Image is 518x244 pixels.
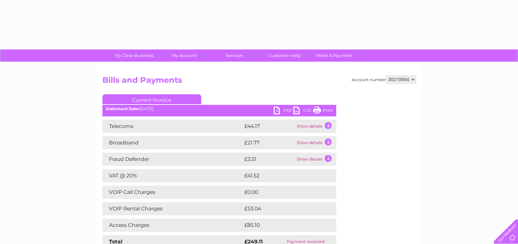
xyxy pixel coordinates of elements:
a: My Account [157,49,211,62]
a: Current Invoice [102,94,201,104]
td: VAT @ 20% [102,169,243,182]
td: VOIP Call Charges [102,186,243,199]
a: Services [207,49,261,62]
td: Show details [295,136,336,149]
a: Make A Payment [307,49,362,62]
td: £44.17 [243,120,295,133]
td: £0.00 [243,186,321,199]
a: Print [313,107,333,116]
a: CSV [293,107,313,116]
td: £53.04 [243,202,323,215]
div: Account number [352,76,416,83]
td: Show details [295,120,336,133]
td: Fraud Defender [102,153,243,166]
a: Customer Help [257,49,312,62]
td: Broadband [102,136,243,149]
div: [DATE] [102,107,336,111]
a: My Clear Business [107,49,161,62]
td: VOIP Rental Charges [102,202,243,215]
td: £3.51 [243,153,295,166]
td: Telecoms [102,120,243,133]
td: Access Charges [102,219,243,232]
td: £85.10 [243,219,322,232]
h2: Bills and Payments [102,76,416,88]
td: Show details [295,153,336,166]
td: £21.77 [243,136,295,149]
a: PDF [274,107,293,116]
td: £41.52 [243,169,322,182]
b: Statement Date: [106,106,140,111]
